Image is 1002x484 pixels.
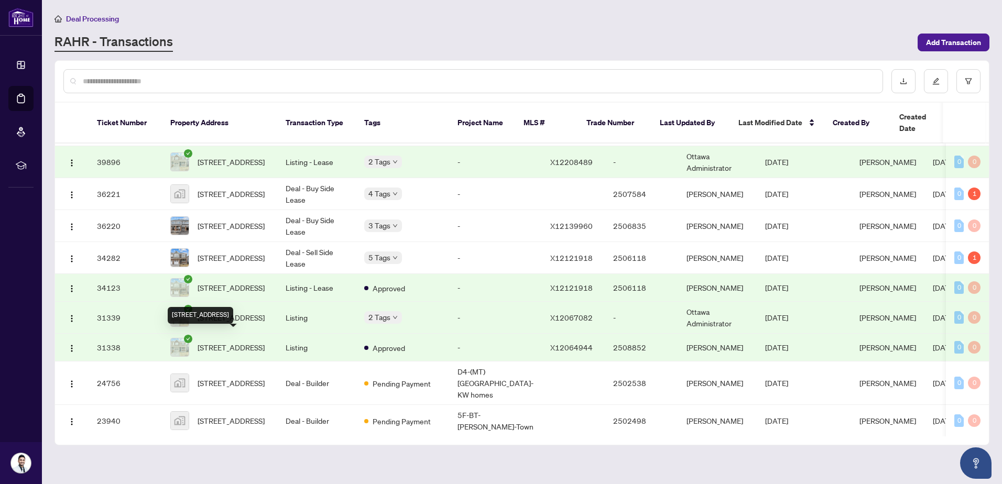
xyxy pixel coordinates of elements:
span: down [393,159,398,164]
img: Logo [68,255,76,263]
td: 23940 [89,405,162,437]
span: check-circle [184,305,192,313]
div: 0 [954,188,964,200]
img: Logo [68,191,76,199]
span: [DATE] [765,157,788,167]
span: [PERSON_NAME] [859,253,916,262]
img: thumbnail-img [171,279,189,296]
div: 0 [954,251,964,264]
div: 0 [968,311,981,324]
span: [DATE] [765,253,788,262]
span: [PERSON_NAME] [859,313,916,322]
span: download [900,78,907,85]
button: Logo [63,185,80,202]
span: [DATE] [933,283,956,292]
div: 0 [968,377,981,389]
span: 2 Tags [368,156,390,168]
span: [STREET_ADDRESS] [198,377,265,389]
div: 0 [954,341,964,354]
span: Pending Payment [373,415,431,427]
td: [PERSON_NAME] [678,405,757,437]
div: 1 [968,188,981,200]
span: check-circle [184,149,192,158]
span: [DATE] [765,343,788,352]
td: 2506118 [605,242,678,274]
img: Logo [68,344,76,353]
span: [PERSON_NAME] [859,416,916,425]
span: check-circle [184,335,192,343]
th: MLS # [515,103,578,144]
button: Logo [63,375,80,391]
span: [PERSON_NAME] [859,221,916,230]
th: Last Modified Date [730,103,824,144]
td: 2502498 [605,405,678,437]
td: Deal - Builder [277,405,356,437]
span: Last Modified Date [738,117,802,128]
span: X12208489 [550,157,593,167]
td: 2508852 [605,334,678,361]
span: [DATE] [765,221,788,230]
span: down [393,315,398,320]
td: Listing - Lease [277,146,356,178]
td: [PERSON_NAME] [678,361,757,405]
th: Tags [356,103,449,144]
th: Created By [824,103,891,144]
div: 0 [968,156,981,168]
img: Logo [68,284,76,293]
img: Logo [68,417,76,426]
td: Deal - Sell Side Lease [277,242,356,274]
button: Logo [63,153,80,170]
td: Deal - Builder [277,361,356,405]
div: 0 [954,414,964,427]
td: 34123 [89,274,162,302]
span: [DATE] [765,378,788,388]
span: [DATE] [933,189,956,199]
img: logo [8,8,34,27]
span: down [393,255,398,260]
td: - [449,178,542,210]
span: [PERSON_NAME] [859,189,916,199]
span: [DATE] [765,283,788,292]
th: Property Address [162,103,277,144]
button: download [891,69,916,93]
th: Project Name [449,103,515,144]
td: 36220 [89,210,162,242]
img: Logo [68,380,76,388]
span: [DATE] [933,221,956,230]
span: [DATE] [765,189,788,199]
span: X12121918 [550,283,593,292]
td: 31338 [89,334,162,361]
th: Created Date [891,103,964,144]
td: 31339 [89,302,162,334]
td: D4-(MT)[GEOGRAPHIC_DATA]-KW homes [449,361,542,405]
a: RAHR - Transactions [55,33,173,52]
div: 0 [954,377,964,389]
button: Logo [63,279,80,296]
button: Logo [63,249,80,266]
div: 0 [954,219,964,232]
td: Deal - Buy Side Lease [277,210,356,242]
td: 2506835 [605,210,678,242]
td: Deal - Buy Side Lease [277,178,356,210]
span: [PERSON_NAME] [859,283,916,292]
td: Listing [277,302,356,334]
span: check-circle [184,275,192,283]
td: 2507584 [605,178,678,210]
span: 5 Tags [368,251,390,263]
button: Logo [63,339,80,356]
button: edit [924,69,948,93]
td: 2502538 [605,361,678,405]
span: down [393,191,398,196]
td: [PERSON_NAME] [678,334,757,361]
td: 39896 [89,146,162,178]
span: [DATE] [933,157,956,167]
img: thumbnail-img [171,412,189,430]
span: [STREET_ADDRESS] [198,415,265,426]
td: [PERSON_NAME] [678,210,757,242]
div: 0 [968,219,981,232]
span: home [55,15,62,23]
div: 0 [968,281,981,294]
button: Logo [63,412,80,429]
td: - [449,302,542,334]
img: thumbnail-img [171,249,189,267]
